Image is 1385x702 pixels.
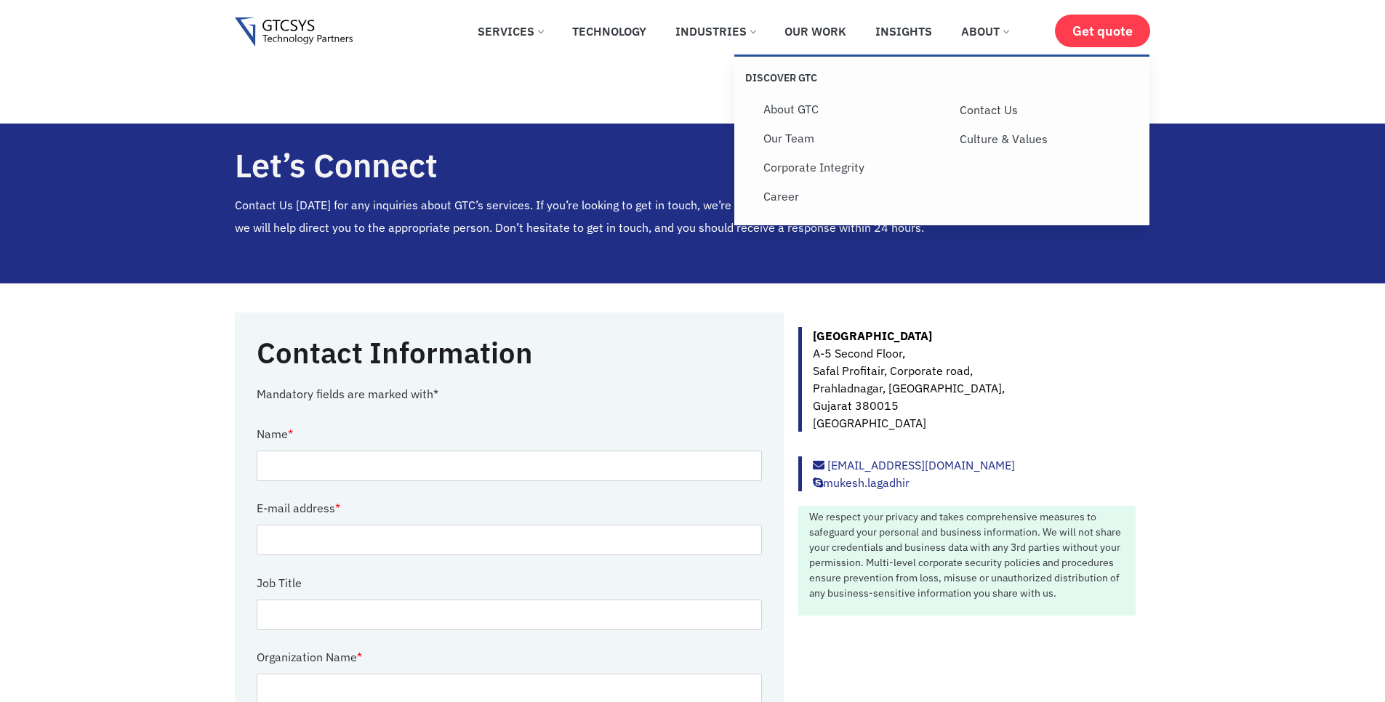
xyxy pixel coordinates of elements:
a: Our Work [774,15,857,47]
label: Name [257,417,293,451]
strong: [GEOGRAPHIC_DATA] [813,328,932,343]
div: Mandatory fields are marked with* [257,385,763,403]
a: Corporate Integrity [752,153,950,182]
a: About GTC [752,94,950,124]
label: Job Title [257,566,302,600]
span: Get quote [1072,23,1133,39]
a: Industries [665,15,766,47]
img: Gtcsys logo [235,17,353,47]
a: Insights [864,15,943,47]
a: Technology [561,15,657,47]
p: A-5 Second Floor, Safal Profitair, Corporate road, Prahladnagar, [GEOGRAPHIC_DATA], Gujarat 38001... [813,327,1136,432]
a: About [950,15,1019,47]
p: Discover GTC [745,71,942,84]
p: We respect your privacy and takes comprehensive measures to safeguard your personal and business ... [809,509,1132,601]
a: Contact Us [949,95,1146,124]
h3: Let’s Connect [235,148,942,184]
label: Organization Name [257,640,362,674]
a: Services [467,15,554,47]
a: Culture & Values [949,124,1146,153]
a: Our Team [752,124,950,153]
a: [EMAIL_ADDRESS][DOMAIN_NAME] [813,458,1015,472]
a: Career [752,182,950,211]
h2: Contact Information [257,334,722,371]
iframe: chat widget [1295,611,1385,680]
label: E-mail address [257,491,340,525]
a: mukesh.lagadhir [813,475,910,490]
p: Contact Us [DATE] for any inquiries about GTC’s services. If you’re looking to get in touch, we’r... [235,194,942,238]
a: Get quote [1055,15,1150,47]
